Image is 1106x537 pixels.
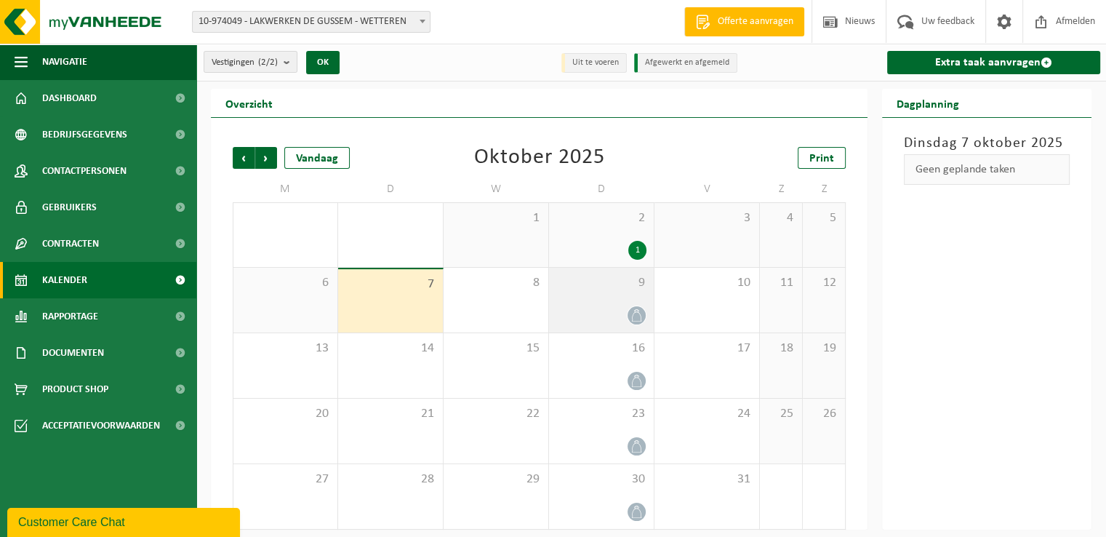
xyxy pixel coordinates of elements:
div: Geen geplande taken [904,154,1070,185]
span: Product Shop [42,371,108,407]
span: 20 [241,406,330,422]
span: 27 [241,472,330,488]
td: Z [760,176,803,202]
h2: Dagplanning [882,89,974,117]
span: 8 [451,275,541,291]
span: 10-974049 - LAKWERKEN DE GUSSEM - WETTEREN [192,11,430,33]
div: Oktober 2025 [474,147,605,169]
span: 30 [556,472,646,488]
span: Navigatie [42,44,87,80]
span: Offerte aanvragen [714,15,797,29]
span: 21 [345,406,436,422]
span: 5 [810,210,838,226]
span: Contactpersonen [42,153,127,189]
span: Vestigingen [212,52,278,73]
span: 25 [767,406,795,422]
span: Kalender [42,262,87,298]
h3: Dinsdag 7 oktober 2025 [904,132,1070,154]
span: 13 [241,341,330,357]
span: 11 [767,275,795,291]
td: M [233,176,338,202]
span: 19 [810,341,838,357]
span: 22 [451,406,541,422]
td: D [549,176,654,202]
div: 1 [628,241,646,260]
span: 26 [810,406,838,422]
span: Print [809,153,834,164]
span: 9 [556,275,646,291]
td: W [444,176,549,202]
span: Vorige [233,147,255,169]
span: Acceptatievoorwaarden [42,407,160,444]
span: 3 [662,210,752,226]
span: Contracten [42,226,99,262]
button: Vestigingen(2/2) [204,51,297,73]
span: 10-974049 - LAKWERKEN DE GUSSEM - WETTEREN [193,12,430,32]
li: Uit te voeren [561,53,627,73]
iframe: chat widget [7,505,243,537]
span: 6 [241,275,330,291]
span: 17 [662,341,752,357]
a: Print [798,147,846,169]
span: 2 [556,210,646,226]
span: 29 [451,472,541,488]
count: (2/2) [258,57,278,67]
a: Offerte aanvragen [684,7,804,36]
span: 4 [767,210,795,226]
span: Bedrijfsgegevens [42,116,127,153]
span: Gebruikers [42,189,97,226]
span: 18 [767,341,795,357]
li: Afgewerkt en afgemeld [634,53,737,73]
span: 14 [345,341,436,357]
span: Volgende [255,147,277,169]
span: Dashboard [42,80,97,116]
span: 23 [556,406,646,422]
span: Documenten [42,335,104,371]
div: Vandaag [284,147,350,169]
span: 31 [662,472,752,488]
span: Rapportage [42,298,98,335]
span: 24 [662,406,752,422]
h2: Overzicht [211,89,287,117]
td: D [338,176,444,202]
a: Extra taak aanvragen [887,51,1100,74]
span: 16 [556,341,646,357]
td: V [654,176,760,202]
button: OK [306,51,340,74]
span: 1 [451,210,541,226]
span: 28 [345,472,436,488]
span: 15 [451,341,541,357]
span: 7 [345,277,436,293]
span: 10 [662,275,752,291]
td: Z [803,176,846,202]
span: 12 [810,275,838,291]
